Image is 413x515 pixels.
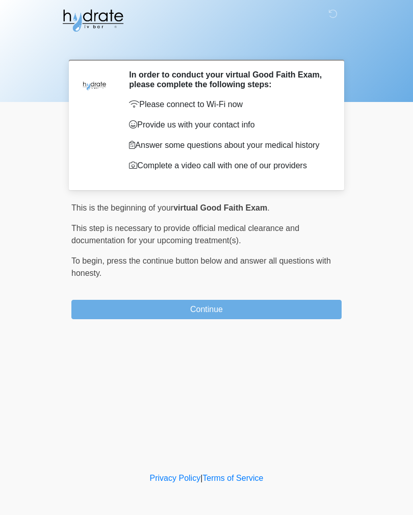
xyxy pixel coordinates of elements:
[71,203,173,212] span: This is the beginning of your
[129,70,326,89] h2: In order to conduct your virtual Good Faith Exam, please complete the following steps:
[71,300,342,319] button: Continue
[129,98,326,111] p: Please connect to Wi-Fi now
[129,119,326,131] p: Provide us with your contact info
[64,37,349,56] h1: ‎ ‎ ‎
[129,139,326,151] p: Answer some questions about your medical history
[61,8,124,33] img: Hydrate IV Bar - Fort Collins Logo
[79,70,110,100] img: Agent Avatar
[200,474,202,482] a: |
[71,224,299,245] span: This step is necessary to provide official medical clearance and documentation for your upcoming ...
[150,474,201,482] a: Privacy Policy
[173,203,267,212] strong: virtual Good Faith Exam
[129,160,326,172] p: Complete a video call with one of our providers
[71,256,331,277] span: press the continue button below and answer all questions with honesty.
[267,203,269,212] span: .
[202,474,263,482] a: Terms of Service
[71,256,107,265] span: To begin,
